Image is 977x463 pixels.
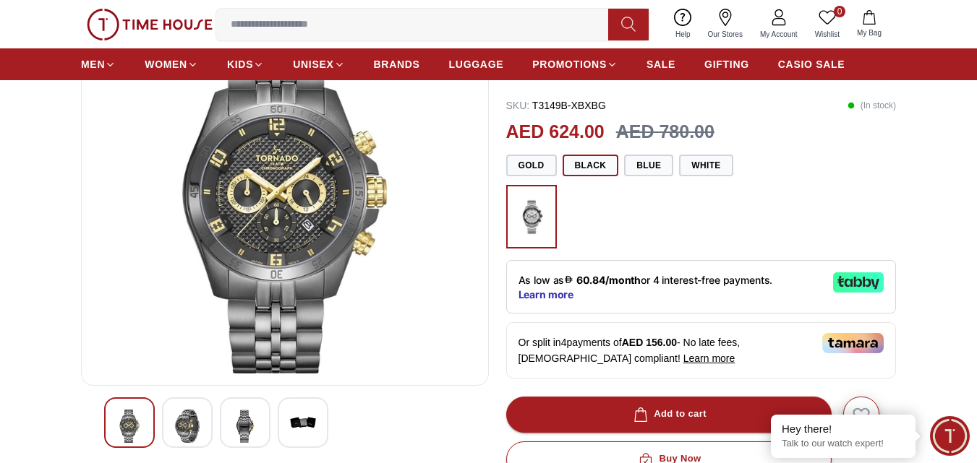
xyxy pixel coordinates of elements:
[822,333,884,353] img: Tamara
[704,57,749,72] span: GIFTING
[754,29,803,40] span: My Account
[809,29,845,40] span: Wishlist
[145,57,187,72] span: WOMEN
[563,155,619,176] button: Black
[622,337,677,348] span: AED 156.00
[293,57,333,72] span: UNISEX
[145,51,198,77] a: WOMEN
[374,51,420,77] a: BRANDS
[227,51,264,77] a: KIDS
[848,7,890,41] button: My Bag
[506,397,832,433] button: Add to cart
[670,29,696,40] span: Help
[290,410,316,436] img: Tornado Celestia Chrono Men's White Dial Chronograph Watch - T3149B-TBTW
[506,118,605,146] h2: AED 624.00
[449,57,504,72] span: LUGGAGE
[81,51,116,77] a: MEN
[683,352,735,364] span: Learn more
[293,51,344,77] a: UNISEX
[232,410,258,443] img: Tornado Celestia Chrono Men's White Dial Chronograph Watch - T3149B-TBTW
[647,57,675,72] span: SALE
[702,29,748,40] span: Our Stores
[116,410,142,443] img: Tornado Celestia Chrono Men's White Dial Chronograph Watch - T3149B-TBTW
[848,98,896,113] p: ( In stock )
[93,27,477,373] img: Tornado Celestia Chrono Men's White Dial Chronograph Watch - T3149B-TBTW
[778,51,845,77] a: CASIO SALE
[699,6,751,43] a: Our Stores
[930,416,970,456] div: Chat Widget
[806,6,848,43] a: 0Wishlist
[174,410,200,443] img: Tornado Celestia Chrono Men's White Dial Chronograph Watch - T3149B-TBTW
[81,57,105,72] span: MEN
[647,51,675,77] a: SALE
[87,9,213,40] img: ...
[506,100,530,111] span: SKU :
[374,57,420,72] span: BRANDS
[667,6,699,43] a: Help
[782,422,905,436] div: Hey there!
[449,51,504,77] a: LUGGAGE
[227,57,253,72] span: KIDS
[616,118,714,146] h3: AED 780.00
[704,51,749,77] a: GIFTING
[506,98,606,113] p: T3149B-XBXBG
[778,57,845,72] span: CASIO SALE
[851,27,887,38] span: My Bag
[834,6,845,17] span: 0
[513,192,550,241] img: ...
[532,51,618,77] a: PROMOTIONS
[679,155,733,176] button: White
[631,406,707,423] div: Add to cart
[624,155,673,176] button: Blue
[532,57,607,72] span: PROMOTIONS
[782,438,905,450] p: Talk to our watch expert!
[506,155,557,176] button: Gold
[506,322,897,378] div: Or split in 4 payments of - No late fees, [DEMOGRAPHIC_DATA] compliant!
